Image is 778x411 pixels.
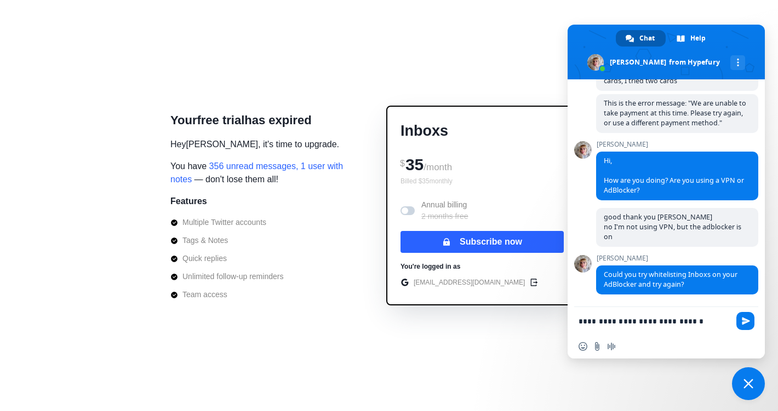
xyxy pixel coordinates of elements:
span: 356 unread messages, 1 user with notes [170,161,343,184]
textarea: Compose your message... [579,316,730,326]
li: Team access [170,289,283,300]
div: More channels [730,55,745,70]
span: Audio message [607,342,616,351]
div: Close chat [732,367,765,400]
span: Could you try whitelisting Inboxs on your AdBlocker and try again? [604,270,737,289]
p: [EMAIL_ADDRESS][DOMAIN_NAME] [414,277,525,287]
span: This is the error message: "We are unable to take payment at this time. Please try again, or use ... [604,99,746,128]
span: [PERSON_NAME] [596,141,758,148]
p: Features [170,195,207,208]
p: Annual billing [421,199,468,222]
span: Send [736,312,754,330]
p: You're logged in as [401,262,460,271]
li: Quick replies [170,253,283,264]
p: Hey [PERSON_NAME] , it's time to upgrade. [170,138,339,151]
span: Hi, How are you doing? Are you using a VPN or AdBlocker? [604,156,744,195]
li: Multiple Twitter accounts [170,217,283,228]
button: Subscribe now [401,231,564,253]
span: Send a file [593,342,602,351]
span: good thank you [PERSON_NAME] no I'm not using VPN, but the adblocker is on [604,212,741,241]
span: Help [690,30,706,47]
p: Billed $ 35 monthly [401,176,564,186]
button: edit [527,276,540,289]
div: 35 [401,151,564,176]
div: Chat [616,30,666,47]
span: Insert an emoji [579,342,587,351]
p: Your free trial has expired [170,111,312,129]
li: Tags & Notes [170,235,283,246]
span: Chat [639,30,655,47]
span: /month [424,162,452,172]
span: $ [400,159,405,168]
span: You have — don't lose them all! [170,160,357,186]
div: Help [667,30,717,47]
span: [PERSON_NAME] [596,254,758,262]
li: Unlimited follow-up reminders [170,271,283,282]
p: Inboxs [401,120,564,142]
p: 2 months free [421,211,468,222]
